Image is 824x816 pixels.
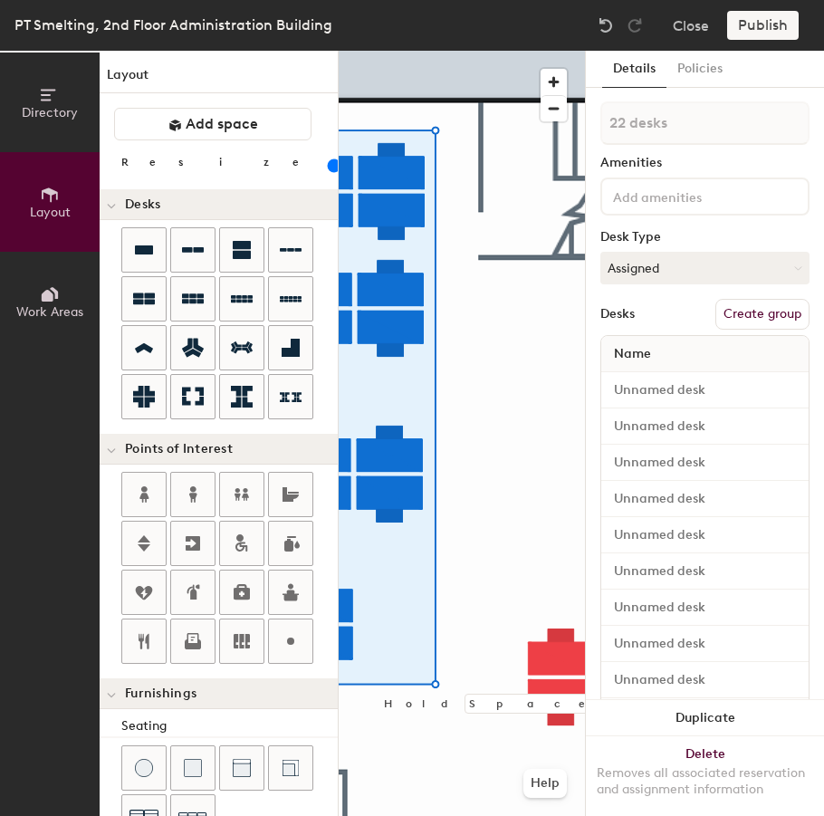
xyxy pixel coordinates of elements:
[602,51,666,88] button: Details
[605,595,805,620] input: Unnamed desk
[605,378,805,403] input: Unnamed desk
[121,716,338,736] div: Seating
[22,105,78,120] span: Directory
[597,16,615,34] img: Undo
[219,745,264,791] button: Couch (middle)
[268,745,313,791] button: Couch (corner)
[605,667,805,693] input: Unnamed desk
[282,759,300,777] img: Couch (corner)
[233,759,251,777] img: Couch (middle)
[121,745,167,791] button: Stool
[600,307,635,322] div: Desks
[135,759,153,777] img: Stool
[586,736,824,816] button: DeleteRemoves all associated reservation and assignment information
[673,11,709,40] button: Close
[14,14,332,36] div: PT Smelting, 2nd Floor Administration Building
[605,338,660,370] span: Name
[16,304,83,320] span: Work Areas
[597,765,813,798] div: Removes all associated reservation and assignment information
[184,759,202,777] img: Cushion
[523,769,567,798] button: Help
[605,450,805,475] input: Unnamed desk
[586,700,824,736] button: Duplicate
[30,205,71,220] span: Layout
[600,230,810,245] div: Desk Type
[605,486,805,512] input: Unnamed desk
[609,185,772,206] input: Add amenities
[600,156,810,170] div: Amenities
[125,197,160,212] span: Desks
[605,559,805,584] input: Unnamed desk
[186,115,258,133] span: Add space
[626,16,644,34] img: Redo
[125,686,196,701] span: Furnishings
[605,414,805,439] input: Unnamed desk
[100,65,338,93] h1: Layout
[125,442,233,456] span: Points of Interest
[605,631,805,657] input: Unnamed desk
[121,155,321,169] div: Resize
[114,108,311,140] button: Add space
[170,745,216,791] button: Cushion
[600,252,810,284] button: Assigned
[605,523,805,548] input: Unnamed desk
[666,51,733,88] button: Policies
[715,299,810,330] button: Create group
